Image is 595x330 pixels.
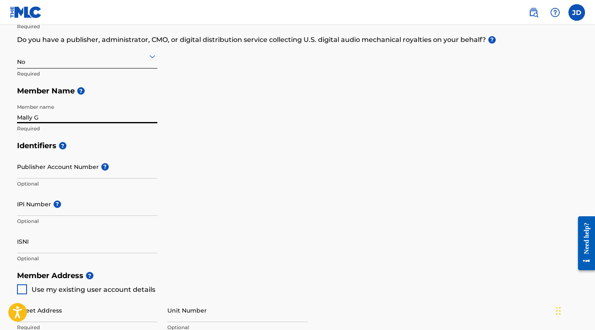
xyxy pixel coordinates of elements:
h5: Identifiers [17,137,578,155]
p: Required [17,23,157,30]
span: Use my existing user account details [32,286,155,293]
p: Do you have a publisher, administrator, CMO, or digital distribution service collecting U.S. digi... [17,35,578,45]
p: Optional [17,218,157,225]
div: Help [547,4,563,21]
div: Drag [556,298,561,323]
p: Required [17,125,157,132]
iframe: Chat Widget [553,290,595,330]
img: search [529,7,539,17]
div: User Menu [568,4,585,21]
div: No [17,46,157,66]
h5: Member Name [17,82,578,100]
img: MLC Logo [10,6,42,18]
a: Public Search [525,4,542,21]
span: ? [488,36,496,44]
span: ? [101,163,109,171]
iframe: Resource Center [572,209,595,278]
span: ? [86,272,93,279]
span: ? [77,87,85,95]
h5: Member Address [17,267,578,285]
p: Optional [17,255,157,262]
p: Optional [17,180,157,188]
span: ? [59,142,66,149]
p: Required [17,70,157,78]
span: ? [54,200,61,208]
img: help [550,7,560,17]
